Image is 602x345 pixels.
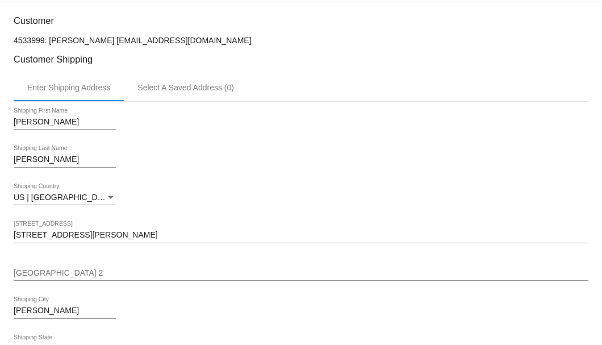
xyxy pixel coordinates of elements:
[14,15,588,26] h3: Customer
[14,118,116,127] input: Shipping First Name
[14,306,116,315] input: Shipping City
[137,83,234,92] div: Select A Saved Address (0)
[14,54,588,65] h3: Customer Shipping
[14,36,588,45] p: 4533999: [PERSON_NAME] [EMAIL_ADDRESS][DOMAIN_NAME]
[14,193,116,202] mat-select: Shipping Country
[14,193,114,202] span: US | [GEOGRAPHIC_DATA]
[27,83,110,92] div: Enter Shipping Address
[14,231,588,240] input: Shipping Street 1
[14,155,116,164] input: Shipping Last Name
[14,269,588,278] input: Shipping Street 2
